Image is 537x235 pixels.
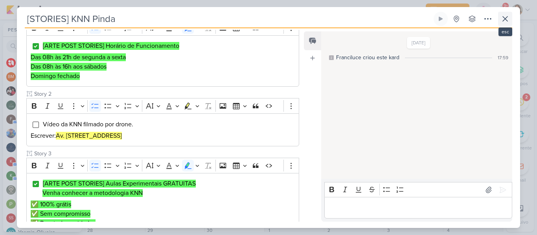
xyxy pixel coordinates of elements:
[43,42,179,50] mark: [ARTE POST STORIES] Horário de Funcionamento
[31,131,295,140] p: Escrever:
[43,120,133,128] span: Vídeo da KNN filmado por drone.
[25,12,432,26] input: Kard Sem Título
[26,113,299,146] div: Editor editing area: main
[438,16,444,22] div: Ligar relógio
[26,35,299,87] div: Editor editing area: main
[33,90,299,98] input: Texto sem título
[31,210,90,218] mark: ✅ Sem compromisso
[498,27,512,36] div: esc
[26,158,299,173] div: Editor toolbar
[31,63,107,71] mark: Das 08h às 16h aos sábados
[31,200,71,208] mark: ✅ 100% grátis
[33,149,299,158] input: Texto sem título
[31,219,96,227] mark: ✅ Para todas as idades
[336,53,399,62] div: Franciluce criou este kard
[31,72,80,80] mark: Domingo fechado
[56,132,122,140] mark: Av. [STREET_ADDRESS]
[42,189,143,197] mark: Venha conhecer a metodologia KNN
[498,54,508,61] div: 17:59
[324,197,512,219] div: Editor editing area: main
[31,53,126,61] mark: Das 08h às 21h de segunda a sexta
[26,98,299,113] div: Editor toolbar
[324,182,512,197] div: Editor toolbar
[43,180,196,188] mark: [ARTE POST STORIES] Aulas Experimentais GRATUITAS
